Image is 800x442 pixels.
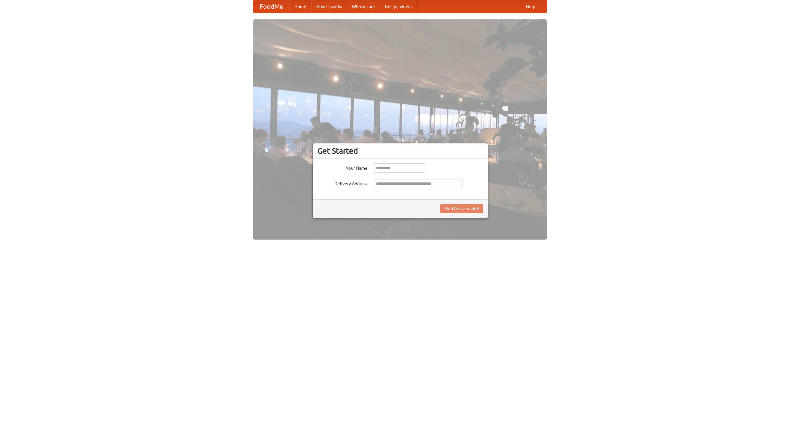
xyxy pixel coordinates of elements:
button: Find Restaurants! [440,204,483,213]
a: Help [521,0,540,13]
a: FoodMe [253,0,289,13]
a: Home [289,0,311,13]
a: Who we are [347,0,380,13]
a: Recipe videos [380,0,417,13]
h3: Get Started [317,146,483,156]
label: Your Name [317,163,367,171]
label: Delivery Address [317,179,367,187]
a: How it works [311,0,347,13]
